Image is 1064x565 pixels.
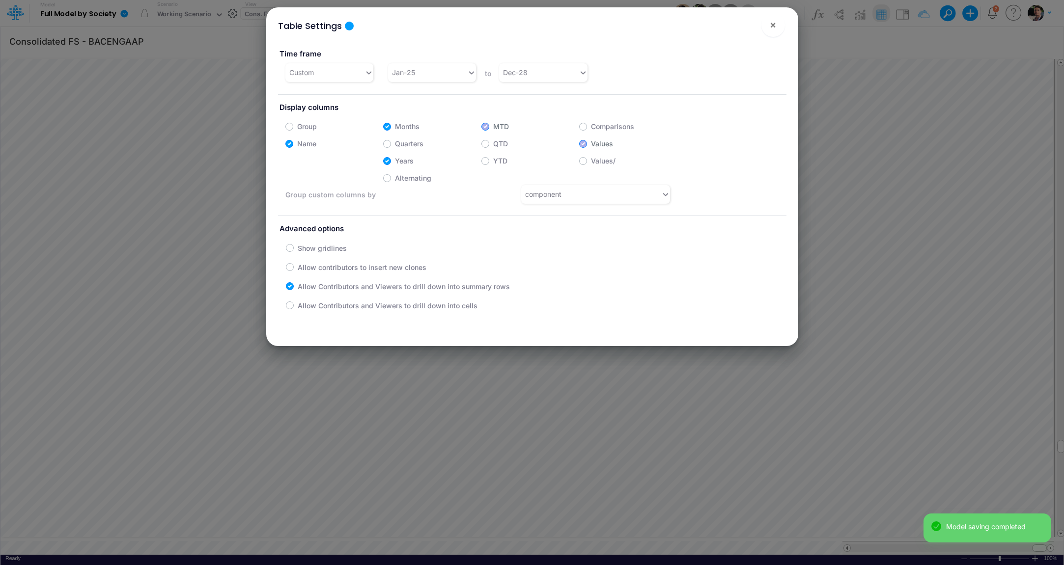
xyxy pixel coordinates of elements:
[493,121,509,132] label: MTD
[493,138,508,149] label: QTD
[591,138,613,149] label: Values
[395,156,414,166] label: Years
[278,19,342,32] div: Table Settings
[298,300,477,311] label: Allow Contributors and Viewers to drill down into cells
[297,138,316,149] label: Name
[770,19,776,30] span: ×
[946,521,1043,532] div: Model saving completed
[278,99,786,117] label: Display columns
[298,262,426,272] label: Allow contributors to insert new clones
[483,68,492,79] label: to
[285,189,416,200] label: Group custom columns by
[298,281,510,292] label: Allow Contributors and Viewers to drill down into summary rows
[395,138,423,149] label: Quarters
[591,121,634,132] label: Comparisons
[395,121,420,132] label: Months
[395,173,431,183] label: Alternating
[493,156,507,166] label: YTD
[278,45,525,63] label: Time frame
[392,67,415,78] div: Jan-25
[278,220,786,238] label: Advanced options
[298,243,347,253] label: Show gridlines
[345,22,354,30] div: Tooltip anchor
[297,121,317,132] label: Group
[503,67,528,78] div: Dec-28
[591,156,616,166] label: Values/
[525,189,561,199] div: component
[289,67,314,78] div: Custom
[761,13,785,37] button: Close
